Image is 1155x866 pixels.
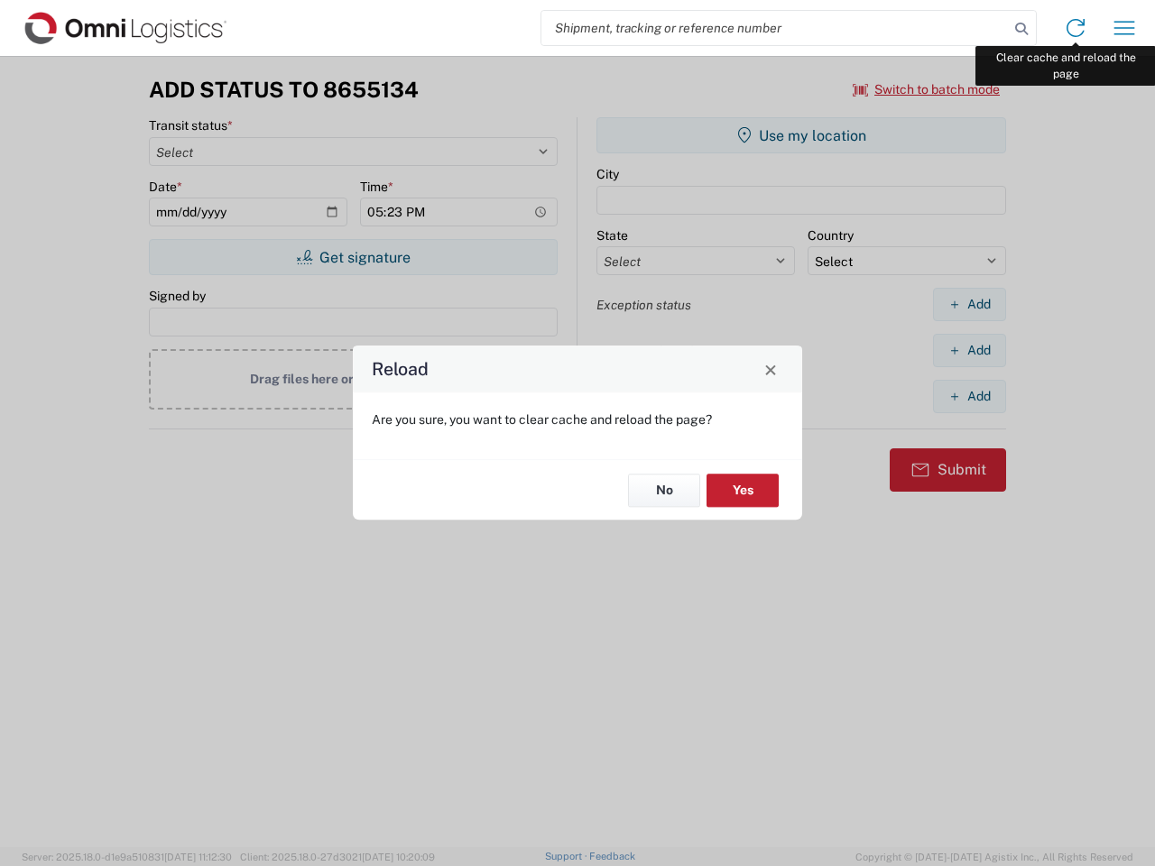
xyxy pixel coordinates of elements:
h4: Reload [372,356,429,382]
button: Yes [707,474,779,507]
input: Shipment, tracking or reference number [541,11,1009,45]
p: Are you sure, you want to clear cache and reload the page? [372,411,783,428]
button: No [628,474,700,507]
button: Close [758,356,783,382]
